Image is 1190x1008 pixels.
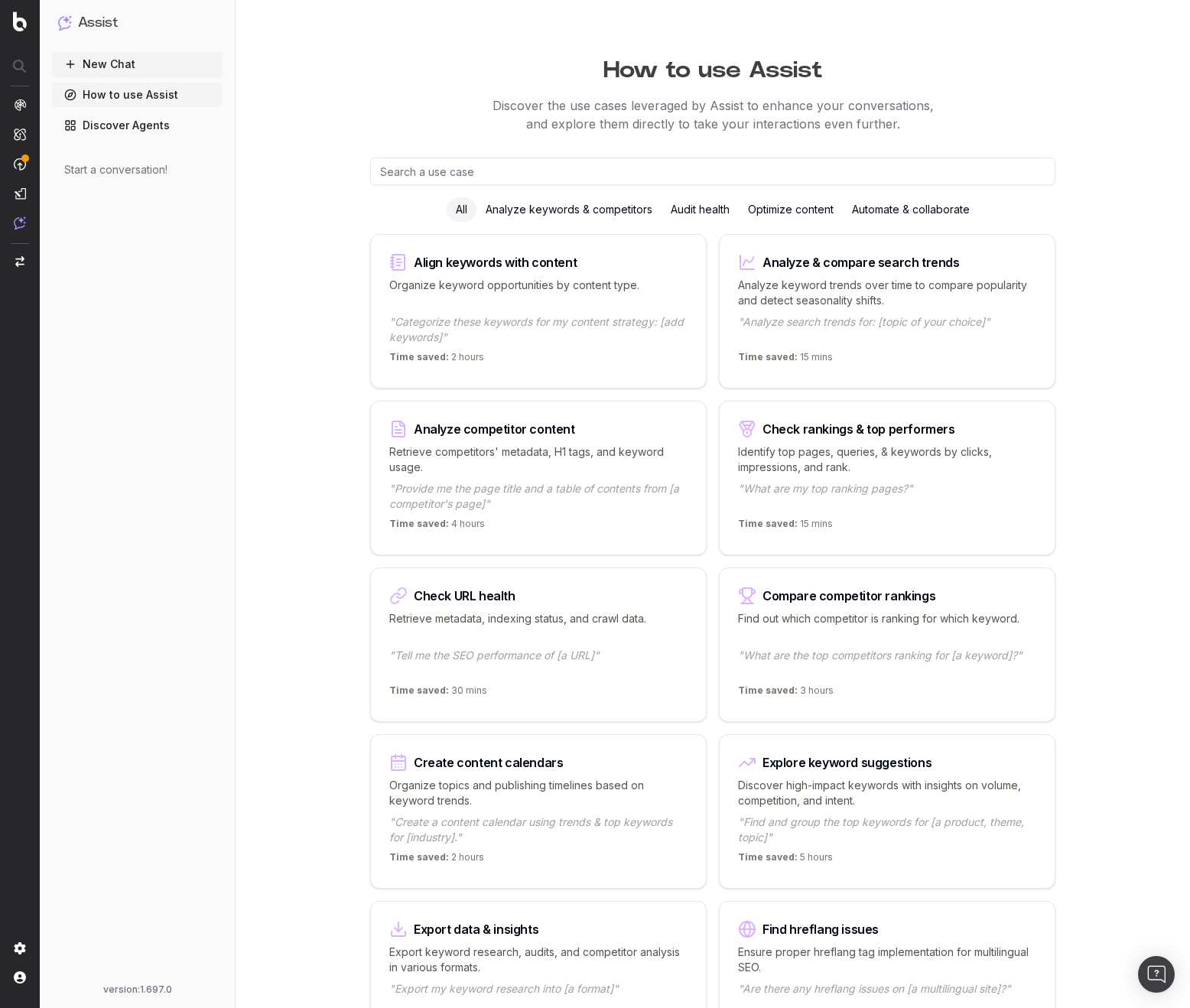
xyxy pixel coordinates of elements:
img: Intelligence [14,128,26,141]
p: 30 mins [389,684,487,703]
h1: Assist [78,12,118,34]
img: Switch project [15,256,24,267]
div: Compare competitor rankings [762,590,935,602]
p: Discover the use cases leveraged by Assist to enhance your conversations, and explore them direct... [236,96,1190,133]
a: How to use Assist [52,83,223,107]
h1: How to use Assist [236,49,1190,84]
p: Organize topics and publishing timelines based on keyword trends. [389,778,688,808]
button: New Chat [52,52,223,76]
input: Search a use case [370,158,1055,185]
div: Analyze competitor content [414,423,575,435]
p: 3 hours [738,684,834,703]
p: "Analyze search trends for: [topic of your choice]" [738,314,1036,345]
div: Check URL health [414,590,515,602]
p: Find out which competitor is ranking for which keyword. [738,611,1036,642]
p: Retrieve competitors' metadata, H1 tags, and keyword usage. [389,444,688,475]
p: "Categorize these keywords for my content strategy: [add keywords]" [389,314,688,345]
p: Export keyword research, audits, and competitor analysis in various formats. [389,945,688,975]
img: Studio [14,187,26,200]
span: Time saved: [738,851,798,863]
p: 2 hours [389,851,484,870]
div: Optimize content [739,197,843,222]
div: Find hreflang issues [762,923,879,935]
div: Explore keyword suggestions [762,756,932,769]
p: Retrieve metadata, indexing status, and crawl data. [389,611,688,642]
span: Time saved: [389,351,449,363]
p: "Find and group the top keywords for [a product, theme, topic]" [738,815,1036,845]
p: Analyze keyword trends over time to compare popularity and detect seasonality shifts. [738,278,1036,308]
span: Time saved: [738,351,798,363]
div: Open Intercom Messenger [1138,956,1175,993]
div: Audit health [662,197,739,222]
img: Assist [14,216,26,229]
span: Time saved: [389,684,449,696]
p: "Create a content calendar using trends & top keywords for [industry]." [389,815,688,845]
p: 15 mins [738,518,833,536]
span: Time saved: [389,851,449,863]
div: Check rankings & top performers [762,423,955,435]
p: 2 hours [389,351,484,369]
img: My account [14,971,26,984]
p: 15 mins [738,351,833,369]
button: Assist [58,12,216,34]
div: Start a conversation! [64,162,210,177]
img: Assist [58,15,72,30]
a: Discover Agents [52,113,223,138]
div: Automate & collaborate [843,197,979,222]
div: All [447,197,476,222]
div: Export data & insights [414,923,538,935]
div: Analyze & compare search trends [762,256,960,268]
div: Align keywords with content [414,256,577,268]
span: Time saved: [738,684,798,696]
p: Discover high-impact keywords with insights on volume, competition, and intent. [738,778,1036,808]
div: Create content calendars [414,756,563,769]
p: Identify top pages, queries, & keywords by clicks, impressions, and rank. [738,444,1036,475]
div: version: 1.697.0 [58,984,216,996]
span: Time saved: [738,518,798,529]
img: Setting [14,942,26,954]
div: Analyze keywords & competitors [476,197,662,222]
p: 4 hours [389,518,485,536]
img: Activation [14,158,26,171]
p: "What are the top competitors ranking for [a keyword]?" [738,648,1036,678]
p: "Tell me the SEO performance of [a URL]" [389,648,688,678]
p: Organize keyword opportunities by content type. [389,278,688,308]
p: Ensure proper hreflang tag implementation for multilingual SEO. [738,945,1036,975]
p: "What are my top ranking pages?" [738,481,1036,512]
p: "Provide me the page title and a table of contents from [a competitor's page]" [389,481,688,512]
p: 5 hours [738,851,833,870]
img: Botify logo [13,11,27,31]
img: Analytics [14,99,26,111]
span: Time saved: [389,518,449,529]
